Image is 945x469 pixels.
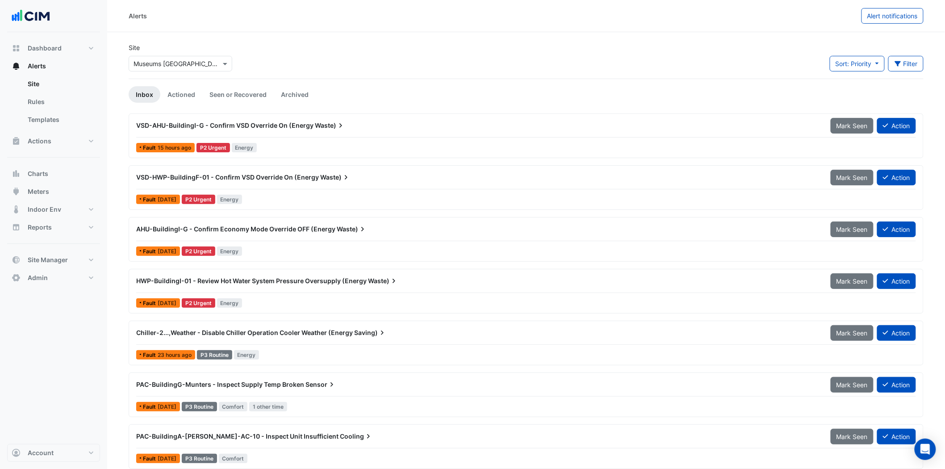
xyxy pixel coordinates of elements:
[129,43,140,52] label: Site
[136,381,304,388] span: PAC-BuildingG-Munters - Inspect Supply Temp Broken
[129,86,160,103] a: Inbox
[28,205,61,214] span: Indoor Env
[182,298,215,308] div: P2 Urgent
[12,223,21,232] app-icon: Reports
[7,201,100,218] button: Indoor Env
[337,225,367,234] span: Waste)
[182,195,215,204] div: P2 Urgent
[136,432,339,440] span: PAC-BuildingA-[PERSON_NAME]-AC-10 - Inspect Unit Insufficient
[158,196,176,203] span: Wed 06-Aug-2025 20:45 AEST
[21,75,100,93] a: Site
[7,269,100,287] button: Admin
[877,118,916,134] button: Action
[249,402,287,411] span: 1 other time
[861,8,924,24] button: Alert notifications
[28,448,54,457] span: Account
[877,170,916,185] button: Action
[877,273,916,289] button: Action
[836,277,868,285] span: Mark Seen
[143,301,158,306] span: Fault
[320,173,351,182] span: Waste)
[836,433,868,440] span: Mark Seen
[143,197,158,202] span: Fault
[7,39,100,57] button: Dashboard
[217,247,243,256] span: Energy
[7,251,100,269] button: Site Manager
[202,86,274,103] a: Seen or Recovered
[836,60,872,67] span: Sort: Priority
[136,173,319,181] span: VSD-HWP-BuildingF-01 - Confirm VSD Override On (Energy
[217,195,243,204] span: Energy
[143,145,158,151] span: Fault
[21,111,100,129] a: Templates
[340,432,373,441] span: Cooling
[831,222,874,237] button: Mark Seen
[12,44,21,53] app-icon: Dashboard
[158,455,176,462] span: Wed 20-Aug-2025 02:30 AEST
[158,300,176,306] span: Wed 18-Jun-2025 05:15 AEST
[888,56,924,71] button: Filter
[28,169,48,178] span: Charts
[831,429,874,444] button: Mark Seen
[305,380,336,389] span: Sensor
[12,169,21,178] app-icon: Charts
[197,350,232,360] div: P3 Routine
[315,121,345,130] span: Waste)
[915,439,936,460] div: Open Intercom Messenger
[836,122,868,130] span: Mark Seen
[28,187,49,196] span: Meters
[143,249,158,254] span: Fault
[877,429,916,444] button: Action
[836,226,868,233] span: Mark Seen
[11,7,51,25] img: Company Logo
[7,165,100,183] button: Charts
[28,137,51,146] span: Actions
[12,62,21,71] app-icon: Alerts
[12,137,21,146] app-icon: Actions
[182,247,215,256] div: P2 Urgent
[7,218,100,236] button: Reports
[12,205,21,214] app-icon: Indoor Env
[831,325,874,341] button: Mark Seen
[143,404,158,410] span: Fault
[28,273,48,282] span: Admin
[12,255,21,264] app-icon: Site Manager
[182,454,217,463] div: P3 Routine
[7,57,100,75] button: Alerts
[28,223,52,232] span: Reports
[368,276,398,285] span: Waste)
[7,132,100,150] button: Actions
[830,56,885,71] button: Sort: Priority
[219,402,248,411] span: Comfort
[158,144,191,151] span: Thu 21-Aug-2025 18:45 AEST
[158,403,176,410] span: Wed 20-Aug-2025 15:00 AEST
[234,350,259,360] span: Energy
[831,170,874,185] button: Mark Seen
[7,75,100,132] div: Alerts
[143,352,158,358] span: Fault
[136,329,353,336] span: Chiller-2...,Weather - Disable Chiller Operation Cooler Weather (Energy
[28,62,46,71] span: Alerts
[136,277,367,285] span: HWP-BuildingI-01 - Review Hot Water System Pressure Oversupply (Energy
[197,143,230,152] div: P2 Urgent
[158,352,192,358] span: Thu 21-Aug-2025 10:45 AEST
[12,273,21,282] app-icon: Admin
[867,12,918,20] span: Alert notifications
[831,273,874,289] button: Mark Seen
[160,86,202,103] a: Actioned
[129,11,147,21] div: Alerts
[12,187,21,196] app-icon: Meters
[877,325,916,341] button: Action
[232,143,257,152] span: Energy
[136,225,335,233] span: AHU-BuildingI-G - Confirm Economy Mode Override OFF (Energy
[28,44,62,53] span: Dashboard
[21,93,100,111] a: Rules
[877,377,916,393] button: Action
[158,248,176,255] span: Wed 25-Jun-2025 05:15 AEST
[7,444,100,462] button: Account
[877,222,916,237] button: Action
[836,174,868,181] span: Mark Seen
[836,329,868,337] span: Mark Seen
[831,377,874,393] button: Mark Seen
[7,183,100,201] button: Meters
